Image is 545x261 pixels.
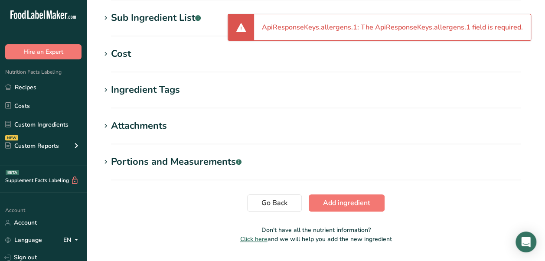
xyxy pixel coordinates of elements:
div: NEW [5,135,18,140]
div: Portions and Measurements [111,155,241,169]
li: ApiResponseKeys.allergens.1: The ApiResponseKeys.allergens.1 field is required. [262,22,523,33]
button: Hire an Expert [5,44,82,59]
a: Language [5,232,42,248]
div: Ingredient Tags [111,83,180,97]
span: Add ingredient [323,198,370,208]
div: EN [63,235,82,245]
div: Sub Ingredient List [111,11,201,25]
button: Go Back [247,194,302,212]
div: BETA [6,170,19,175]
div: Open Intercom Messenger [516,232,536,252]
button: Add ingredient [309,194,385,212]
p: and we will help you add the new ingredient [101,235,531,244]
div: Attachments [111,119,167,133]
div: Cost [111,47,131,61]
span: Go Back [261,198,287,208]
p: Don't have all the nutrient information? [101,225,531,235]
span: Click here [240,235,268,243]
div: Custom Reports [5,141,59,150]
